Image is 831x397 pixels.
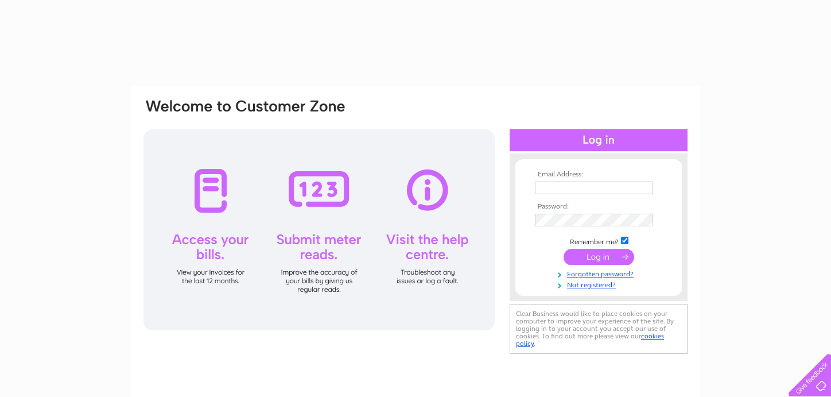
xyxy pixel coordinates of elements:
th: Email Address: [532,171,665,179]
input: Submit [564,249,634,265]
td: Remember me? [532,235,665,246]
th: Password: [532,203,665,211]
a: Not registered? [535,279,665,290]
a: cookies policy [516,332,664,348]
a: Forgotten password? [535,268,665,279]
div: Clear Business would like to place cookies on your computer to improve your experience of the sit... [510,304,688,354]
